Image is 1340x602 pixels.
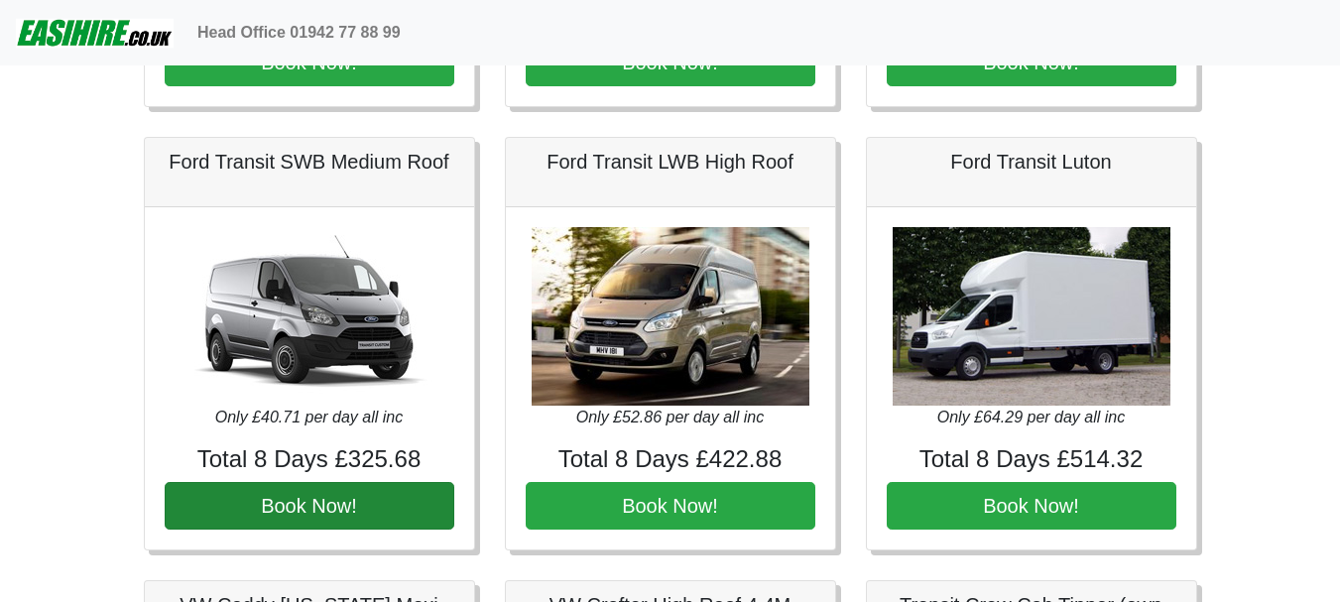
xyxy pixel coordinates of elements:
[16,13,174,53] img: easihire_logo_small.png
[893,227,1170,406] img: Ford Transit Luton
[887,150,1176,174] h5: Ford Transit Luton
[171,227,448,406] img: Ford Transit SWB Medium Roof
[887,445,1176,474] h4: Total 8 Days £514.32
[215,409,403,425] i: Only £40.71 per day all inc
[887,482,1176,530] button: Book Now!
[165,150,454,174] h5: Ford Transit SWB Medium Roof
[197,24,401,41] b: Head Office 01942 77 88 99
[526,482,815,530] button: Book Now!
[165,445,454,474] h4: Total 8 Days £325.68
[526,150,815,174] h5: Ford Transit LWB High Roof
[526,445,815,474] h4: Total 8 Days £422.88
[576,409,764,425] i: Only £52.86 per day all inc
[189,13,409,53] a: Head Office 01942 77 88 99
[532,227,809,406] img: Ford Transit LWB High Roof
[165,482,454,530] button: Book Now!
[937,409,1125,425] i: Only £64.29 per day all inc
